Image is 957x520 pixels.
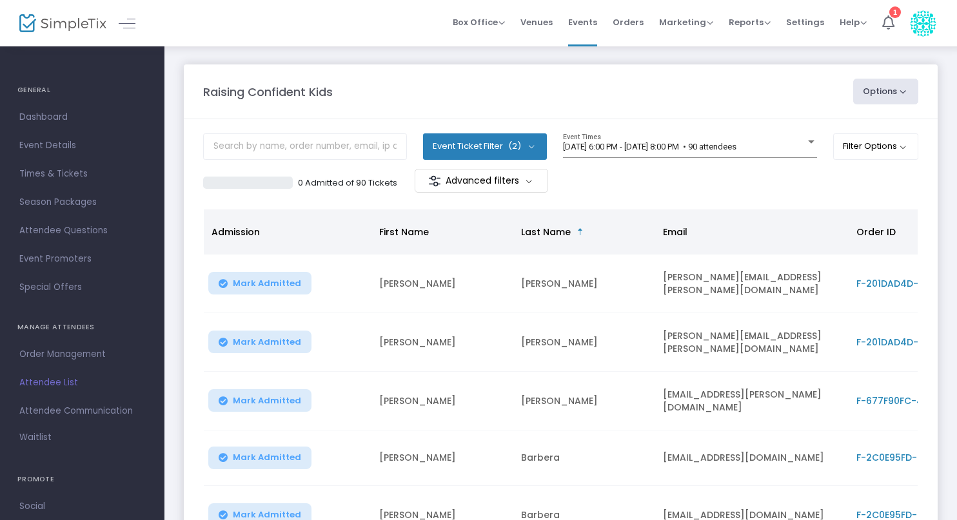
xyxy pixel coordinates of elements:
span: Email [663,226,687,238]
span: Event Promoters [19,251,145,267]
button: Options [853,79,919,104]
span: F-201DAD4D-7 [856,336,924,349]
td: [PERSON_NAME] [513,313,655,372]
span: Mark Admitted [233,452,301,463]
span: Admission [212,226,260,238]
td: [PERSON_NAME][EMAIL_ADDRESS][PERSON_NAME][DOMAIN_NAME] [655,313,849,372]
span: Order ID [856,226,896,238]
td: [PERSON_NAME] [371,372,513,430]
span: Special Offers [19,279,145,296]
h4: GENERAL [17,77,147,103]
span: Mark Admitted [233,337,301,347]
span: Orders [613,6,644,39]
span: F-201DAD4D-7 [856,277,924,290]
m-button: Advanced filters [415,169,548,193]
span: Help [840,16,867,28]
td: [PERSON_NAME] [371,255,513,313]
span: Times & Tickets [19,166,145,182]
button: Filter Options [833,133,919,159]
span: Dashboard [19,109,145,126]
span: F-677F90FC-4 [856,394,923,407]
span: F-2C0E95FD-4 [856,451,923,464]
span: Event Details [19,137,145,154]
td: [EMAIL_ADDRESS][PERSON_NAME][DOMAIN_NAME] [655,372,849,430]
span: Waitlist [19,431,52,444]
input: Search by name, order number, email, ip address [203,133,407,160]
img: filter [428,175,441,188]
span: Last Name [521,226,571,238]
span: Venues [520,6,553,39]
span: Mark Admitted [233,396,301,406]
td: [PERSON_NAME] [513,255,655,313]
span: Social [19,498,145,515]
span: Attendee Questions [19,222,145,239]
h4: PROMOTE [17,467,147,492]
td: [PERSON_NAME] [371,430,513,486]
span: Settings [786,6,824,39]
span: [DATE] 6:00 PM - [DATE] 8:00 PM • 90 attendees [563,142,736,151]
td: [PERSON_NAME][EMAIL_ADDRESS][PERSON_NAME][DOMAIN_NAME] [655,255,849,313]
p: 0 Admitted of 90 Tickets [298,177,397,189]
h4: MANAGE ATTENDEES [17,314,147,340]
span: Attendee Communication [19,403,145,419]
td: [EMAIL_ADDRESS][DOMAIN_NAME] [655,430,849,486]
span: Season Packages [19,194,145,211]
button: Mark Admitted [208,447,311,469]
span: (2) [508,141,521,151]
button: Mark Admitted [208,272,311,294]
span: Attendee List [19,374,145,391]
span: Events [568,6,597,39]
td: [PERSON_NAME] [513,372,655,430]
span: Marketing [659,16,713,28]
span: Box Office [453,16,505,28]
span: First Name [379,226,429,238]
span: Mark Admitted [233,510,301,520]
span: Reports [729,16,771,28]
td: Barbera [513,430,655,486]
m-panel-title: Raising Confident Kids [203,83,333,101]
div: 1 [889,5,901,16]
span: Sortable [575,227,586,237]
button: Event Ticket Filter(2) [423,133,547,159]
span: Order Management [19,346,145,363]
button: Mark Admitted [208,389,311,412]
span: Mark Admitted [233,278,301,289]
button: Mark Admitted [208,331,311,353]
td: [PERSON_NAME] [371,313,513,372]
